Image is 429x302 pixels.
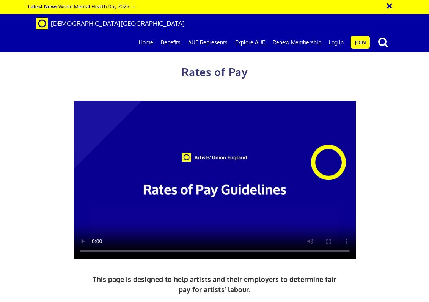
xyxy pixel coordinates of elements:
[371,34,395,50] button: search
[157,33,184,52] a: Benefits
[184,33,231,52] a: AUE Represents
[325,33,347,52] a: Log in
[28,3,135,9] a: Latest News:World Mental Health Day 2025 →
[28,3,58,9] strong: Latest News:
[31,14,190,33] a: Brand [DEMOGRAPHIC_DATA][GEOGRAPHIC_DATA]
[351,36,370,49] a: Join
[51,19,185,27] span: [DEMOGRAPHIC_DATA][GEOGRAPHIC_DATA]
[231,33,269,52] a: Explore AUE
[181,65,248,79] span: Rates of Pay
[269,33,325,52] a: Renew Membership
[135,33,157,52] a: Home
